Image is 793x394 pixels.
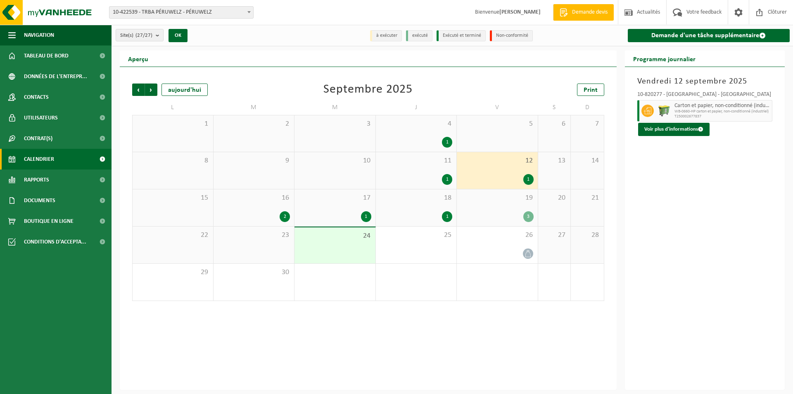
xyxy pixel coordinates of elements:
[214,100,295,115] td: M
[575,231,599,240] span: 28
[120,50,157,67] h2: Aperçu
[299,156,371,165] span: 10
[380,231,453,240] span: 25
[523,174,534,185] div: 1
[361,211,371,222] div: 1
[575,119,599,129] span: 7
[137,231,209,240] span: 22
[24,66,87,87] span: Données de l'entrepr...
[461,156,534,165] span: 12
[299,232,371,241] span: 24
[299,119,371,129] span: 3
[499,9,541,15] strong: [PERSON_NAME]
[24,128,52,149] span: Contrat(s)
[137,268,209,277] span: 29
[137,156,209,165] span: 8
[538,100,571,115] td: S
[461,119,534,129] span: 5
[132,84,145,96] span: Précédent
[542,231,567,240] span: 27
[380,193,453,203] span: 18
[294,100,376,115] td: M
[637,75,773,88] h3: Vendredi 12 septembre 2025
[135,33,152,38] count: (27/27)
[442,211,452,222] div: 1
[406,30,432,41] li: exécuté
[24,232,86,252] span: Conditions d'accepta...
[132,100,214,115] td: L
[323,84,413,96] div: Septembre 2025
[674,114,770,119] span: T250002677837
[24,190,55,211] span: Documents
[24,87,49,107] span: Contacts
[570,8,610,17] span: Demande devis
[584,87,598,93] span: Print
[461,193,534,203] span: 19
[218,231,290,240] span: 23
[370,30,402,41] li: à exécuter
[24,107,58,128] span: Utilisateurs
[628,29,790,42] a: Demande d'une tâche supplémentaire
[218,156,290,165] span: 9
[575,193,599,203] span: 21
[218,119,290,129] span: 2
[280,211,290,222] div: 2
[442,137,452,148] div: 1
[145,84,157,96] span: Suivant
[218,268,290,277] span: 30
[437,30,486,41] li: Exécuté et terminé
[674,103,770,109] span: Carton et papier, non-conditionné (industriel)
[169,29,188,42] button: OK
[376,100,457,115] td: J
[116,29,164,41] button: Site(s)(27/27)
[24,170,49,190] span: Rapports
[380,119,453,129] span: 4
[218,193,290,203] span: 16
[24,25,54,45] span: Navigation
[24,149,54,170] span: Calendrier
[109,7,253,18] span: 10-422539 - TRBA PÉRUWELZ - PÉRUWELZ
[638,123,710,136] button: Voir plus d'informations
[457,100,538,115] td: V
[575,156,599,165] span: 14
[490,30,533,41] li: Non-conformité
[674,109,770,114] span: WB-0660-HP carton et papier, non-conditionné (industriel)
[637,92,773,100] div: 10-820277 - [GEOGRAPHIC_DATA] - [GEOGRAPHIC_DATA]
[299,193,371,203] span: 17
[658,105,670,117] img: WB-0660-HPE-GN-50
[542,193,567,203] span: 20
[542,156,567,165] span: 13
[542,119,567,129] span: 6
[442,174,452,185] div: 1
[553,4,614,21] a: Demande devis
[625,50,704,67] h2: Programme journalier
[523,211,534,222] div: 3
[24,45,69,66] span: Tableau de bord
[461,231,534,240] span: 26
[109,6,254,19] span: 10-422539 - TRBA PÉRUWELZ - PÉRUWELZ
[120,29,152,42] span: Site(s)
[137,193,209,203] span: 15
[577,84,604,96] a: Print
[161,84,208,96] div: aujourd'hui
[380,156,453,165] span: 11
[24,211,74,232] span: Boutique en ligne
[571,100,604,115] td: D
[137,119,209,129] span: 1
